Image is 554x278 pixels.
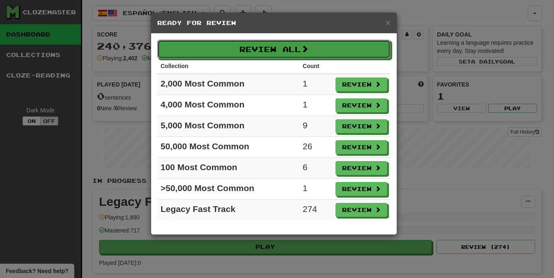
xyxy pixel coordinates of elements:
[157,116,299,137] td: 5,000 Most Common
[386,18,391,27] span: ×
[386,18,391,27] button: Close
[336,98,387,112] button: Review
[299,116,332,137] td: 9
[157,59,299,74] th: Collection
[299,158,332,179] td: 6
[157,74,299,95] td: 2,000 Most Common
[299,59,332,74] th: Count
[157,179,299,200] td: >50,000 Most Common
[299,179,332,200] td: 1
[336,119,387,133] button: Review
[299,200,332,221] td: 274
[299,137,332,158] td: 26
[157,200,299,221] td: Legacy Fast Track
[336,77,387,91] button: Review
[336,182,387,196] button: Review
[336,203,387,217] button: Review
[299,74,332,95] td: 1
[336,161,387,175] button: Review
[336,140,387,154] button: Review
[157,95,299,116] td: 4,000 Most Common
[157,158,299,179] td: 100 Most Common
[157,40,391,59] button: Review All
[157,137,299,158] td: 50,000 Most Common
[299,95,332,116] td: 1
[157,19,391,27] h5: Ready for Review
